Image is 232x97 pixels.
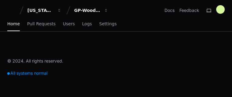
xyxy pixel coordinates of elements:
[63,22,75,26] span: Users
[82,17,92,31] a: Logs
[164,7,175,13] a: Docs
[7,58,225,64] div: © 2024. All rights reserved.
[7,22,20,26] span: Home
[99,22,116,26] span: Settings
[99,17,116,31] a: Settings
[74,7,100,13] div: GP-WoodDuck 2.0
[179,7,199,13] button: Feedback
[25,5,64,16] button: [US_STATE] Pacific
[7,69,225,77] div: All systems normal
[7,17,20,31] a: Home
[82,22,92,26] span: Logs
[72,5,111,16] button: GP-WoodDuck 2.0
[27,17,55,31] a: Pull Requests
[27,7,54,13] div: [US_STATE] Pacific
[27,22,55,26] span: Pull Requests
[63,17,75,31] a: Users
